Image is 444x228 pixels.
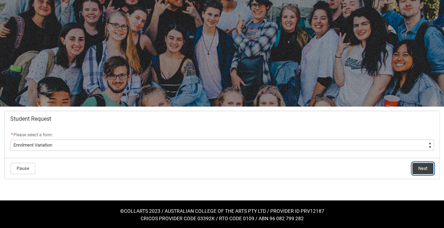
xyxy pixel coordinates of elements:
article: Redu_Student_Request flow [4,111,440,179]
span: Please select a form: [13,132,53,137]
abbr: required [11,132,13,137]
span: Student Request [10,115,51,122]
button: Next [412,163,433,174]
button: Pause [11,163,35,174]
